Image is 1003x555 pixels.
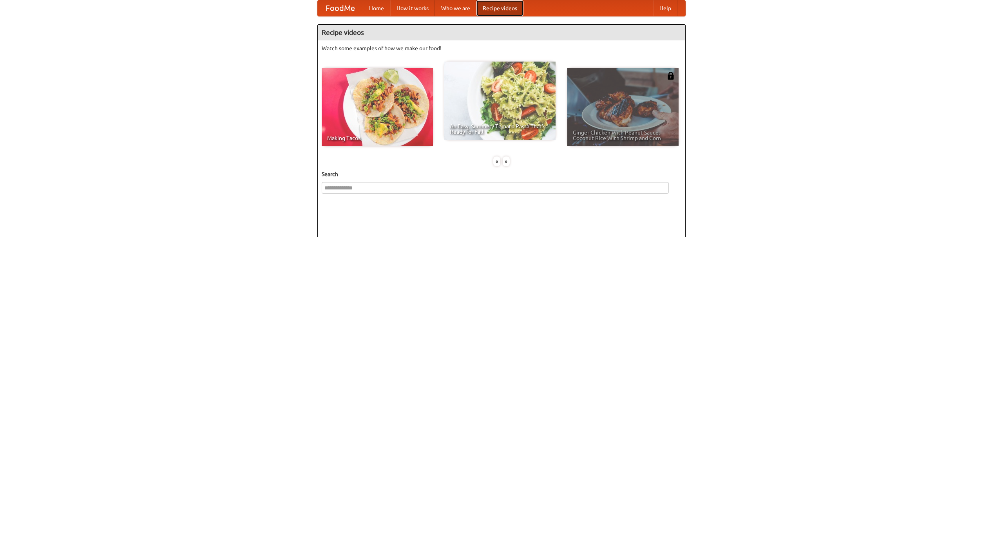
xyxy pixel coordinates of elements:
p: Watch some examples of how we make our food! [322,44,681,52]
h4: Recipe videos [318,25,685,40]
span: An Easy, Summery Tomato Pasta That's Ready for Fall [450,124,550,135]
div: » [503,156,510,166]
div: « [493,156,500,166]
a: FoodMe [318,0,363,16]
a: Home [363,0,390,16]
img: 483408.png [667,72,675,80]
h5: Search [322,170,681,178]
a: How it works [390,0,435,16]
a: An Easy, Summery Tomato Pasta That's Ready for Fall [444,62,556,140]
a: Recipe videos [476,0,523,16]
a: Making Tacos [322,68,433,146]
a: Who we are [435,0,476,16]
a: Help [653,0,677,16]
span: Making Tacos [327,135,427,141]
